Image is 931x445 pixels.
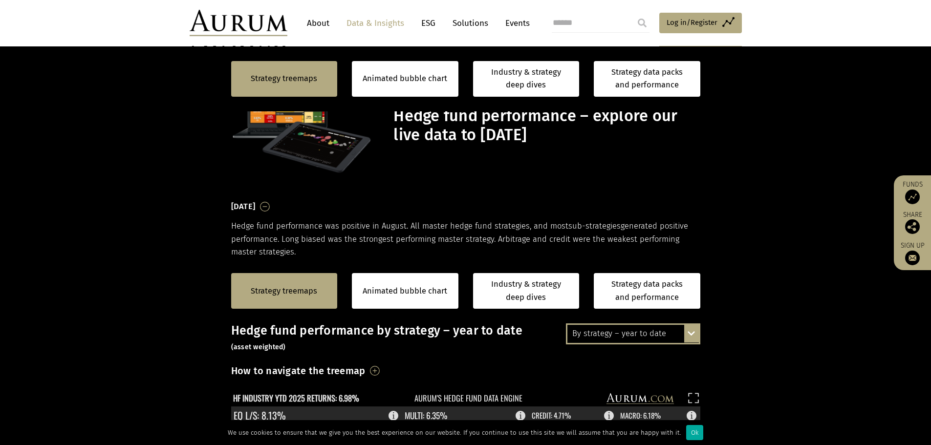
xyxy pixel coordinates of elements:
img: Aurum [190,10,287,36]
span: Log in/Register [667,17,717,28]
a: Events [500,14,530,32]
a: Data & Insights [342,14,409,32]
span: sub-strategies [568,221,621,231]
img: Sign up to our newsletter [905,251,920,265]
h3: Hedge fund performance by strategy – year to date [231,323,700,353]
img: Share this post [905,219,920,234]
a: ESG [416,14,440,32]
div: Share [899,212,926,234]
a: Industry & strategy deep dives [473,273,580,309]
a: Funds [899,180,926,204]
h3: [DATE] [231,199,256,214]
a: Solutions [448,14,493,32]
h1: Hedge fund performance – explore our live data to [DATE] [393,106,697,145]
a: Strategy data packs and performance [594,273,700,309]
div: Ok [686,425,703,440]
p: Hedge fund performance was positive in August. All master hedge fund strategies, and most generat... [231,220,700,258]
img: Access Funds [905,190,920,204]
a: About [302,14,334,32]
a: Strategy data packs and performance [594,61,700,97]
a: Animated bubble chart [363,72,447,85]
a: Strategy treemaps [251,72,317,85]
a: Sign up [899,241,926,265]
a: Strategy treemaps [251,285,317,297]
div: By strategy – year to date [567,325,699,342]
input: Submit [632,13,652,33]
a: Industry & strategy deep dives [473,61,580,97]
small: (asset weighted) [231,343,286,351]
a: Animated bubble chart [363,285,447,297]
a: Log in/Register [659,13,742,33]
h3: How to navigate the treemap [231,362,366,379]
